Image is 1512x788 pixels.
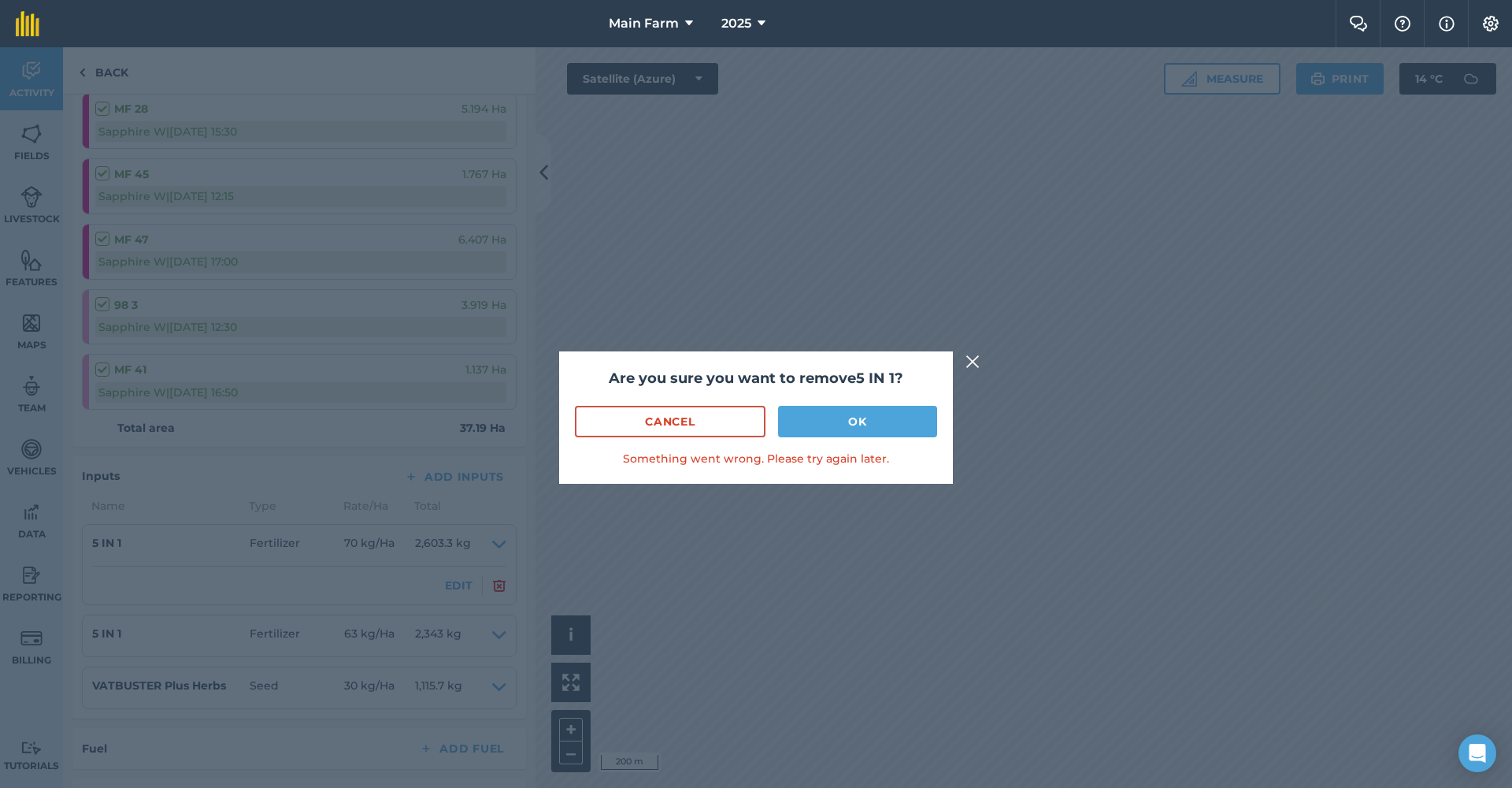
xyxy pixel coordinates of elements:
button: Cancel [575,406,765,437]
h2: Are you sure you want to remove 5 IN 1 ? [575,367,937,390]
span: Main Farm [609,14,679,33]
button: OK [778,406,937,437]
img: A question mark icon [1393,16,1412,32]
p: Something went wrong. Please try again later. [575,450,937,467]
img: Two speech bubbles overlapping with the left bubble in the forefront [1349,16,1368,32]
img: A cog icon [1481,16,1500,32]
span: 2025 [721,14,751,33]
img: svg+xml;base64,PHN2ZyB4bWxucz0iaHR0cDovL3d3dy53My5vcmcvMjAwMC9zdmciIHdpZHRoPSIyMiIgaGVpZ2h0PSIzMC... [965,352,980,371]
div: Open Intercom Messenger [1458,734,1496,772]
img: svg+xml;base64,PHN2ZyB4bWxucz0iaHR0cDovL3d3dy53My5vcmcvMjAwMC9zdmciIHdpZHRoPSIxNyIgaGVpZ2h0PSIxNy... [1439,14,1455,33]
img: fieldmargin Logo [16,11,39,36]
